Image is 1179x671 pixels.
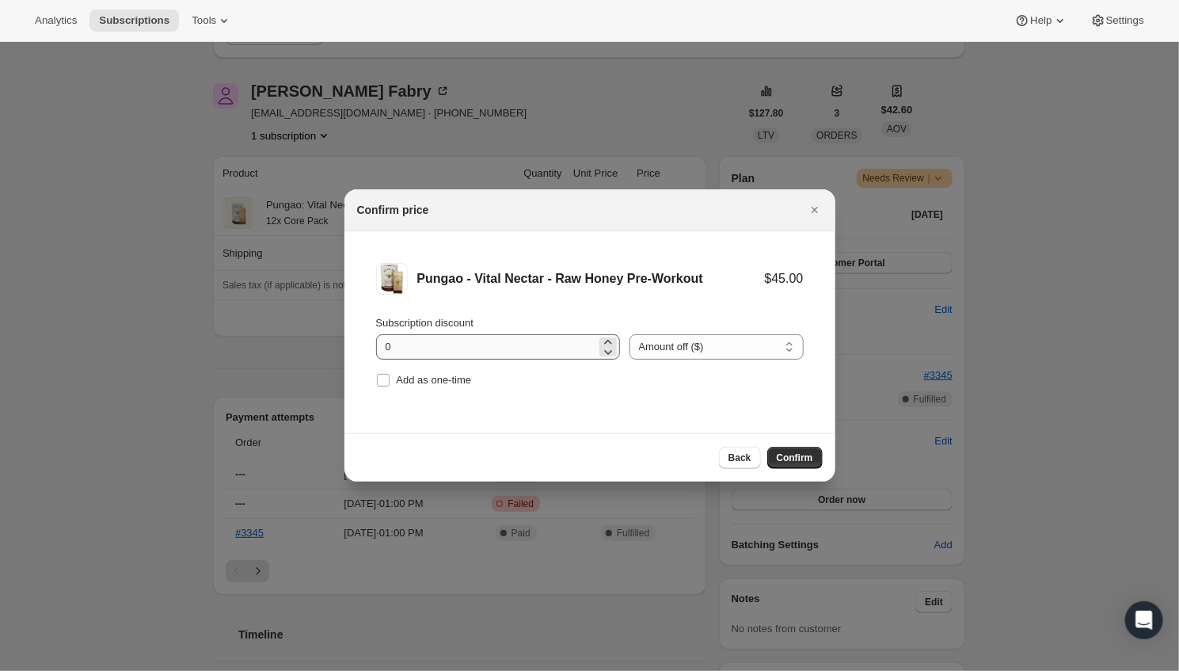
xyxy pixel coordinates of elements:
div: $45.00 [765,271,804,287]
span: Analytics [35,14,77,27]
span: Back [728,452,751,464]
button: Analytics [25,10,86,32]
span: Subscriptions [99,14,169,27]
span: Add as one-time [397,374,472,386]
span: Subscription discount [376,317,474,329]
button: Subscriptions [89,10,179,32]
div: Pungao - Vital Nectar - Raw Honey Pre-Workout [417,271,765,287]
button: Back [719,447,761,469]
span: Help [1030,14,1052,27]
h2: Confirm price [357,202,429,218]
div: Open Intercom Messenger [1125,601,1163,639]
button: Settings [1081,10,1154,32]
button: Confirm [767,447,823,469]
img: Pungao - Vital Nectar - Raw Honey Pre-Workout [376,263,408,295]
span: Settings [1106,14,1144,27]
button: Tools [182,10,242,32]
button: Help [1005,10,1077,32]
button: Close [804,199,826,221]
span: Tools [192,14,216,27]
span: Confirm [777,452,813,464]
